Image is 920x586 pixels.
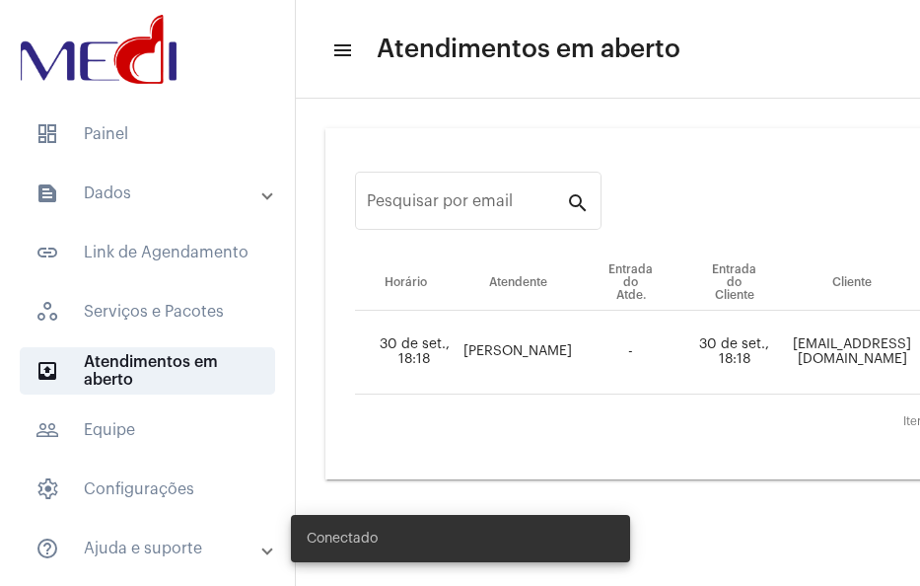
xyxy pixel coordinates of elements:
th: Entrada do Cliente [682,256,786,311]
td: - [579,311,682,395]
span: Painel [20,110,275,158]
th: Entrada do Atde. [579,256,682,311]
td: 30 de set., 18:18 [355,311,457,395]
th: Horário [355,256,457,311]
td: 30 de set., 18:18 [682,311,786,395]
mat-icon: sidenav icon [331,38,351,62]
td: [EMAIL_ADDRESS][DOMAIN_NAME] [786,311,918,395]
span: Configurações [20,466,275,513]
span: sidenav icon [35,477,59,501]
mat-panel-title: Dados [35,182,263,205]
span: Atendimentos em aberto [20,347,275,395]
span: Equipe [20,406,275,454]
mat-panel-title: Ajuda e suporte [35,537,263,560]
td: [PERSON_NAME] [457,311,579,395]
span: sidenav icon [35,122,59,146]
th: Atendente [457,256,579,311]
span: Link de Agendamento [20,229,275,276]
mat-icon: sidenav icon [35,182,59,205]
span: Serviços e Pacotes [20,288,275,335]
mat-icon: sidenav icon [35,537,59,560]
input: Pesquisar por email [367,196,566,214]
mat-expansion-panel-header: sidenav iconAjuda e suporte [12,525,295,572]
mat-icon: search [566,190,590,214]
mat-icon: sidenav icon [35,359,59,383]
th: Cliente [786,256,918,311]
mat-icon: sidenav icon [35,241,59,264]
img: d3a1b5fa-500b-b90f-5a1c-719c20e9830b.png [16,10,181,89]
span: Atendimentos em aberto [377,34,680,65]
span: Conectado [307,529,378,549]
mat-expansion-panel-header: sidenav iconDados [12,170,295,217]
span: sidenav icon [35,300,59,324]
mat-icon: sidenav icon [35,418,59,442]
